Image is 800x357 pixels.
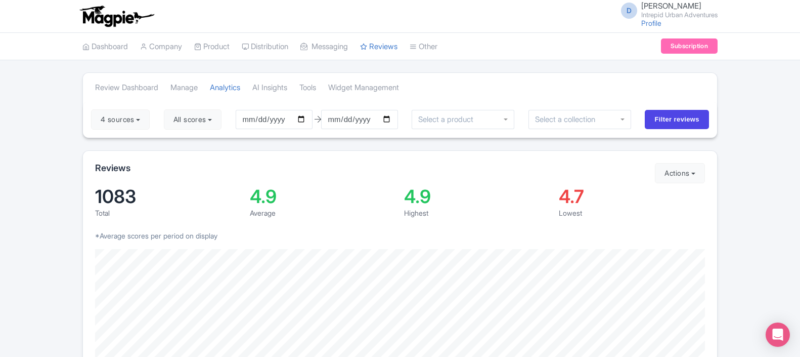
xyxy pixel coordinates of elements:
a: Company [140,33,182,61]
a: Distribution [242,33,288,61]
input: Select a collection [535,115,602,124]
a: Messaging [300,33,348,61]
button: 4 sources [91,109,150,130]
div: 4.7 [559,187,705,206]
p: *Average scores per period on display [95,230,705,241]
small: Intrepid Urban Adventures [641,12,718,18]
div: 4.9 [404,187,551,206]
a: Analytics [210,74,240,102]
a: D [PERSON_NAME] Intrepid Urban Adventures [615,2,718,18]
a: Product [194,33,230,61]
h2: Reviews [95,163,130,173]
a: Reviews [360,33,397,61]
a: Other [410,33,437,61]
a: Review Dashboard [95,74,158,102]
div: Highest [404,208,551,218]
input: Select a product [418,115,479,124]
a: Tools [299,74,316,102]
div: 1083 [95,187,242,206]
div: Open Intercom Messenger [766,323,790,347]
img: logo-ab69f6fb50320c5b225c76a69d11143b.png [77,5,156,27]
div: Lowest [559,208,705,218]
button: Actions [655,163,705,183]
div: Average [250,208,396,218]
a: AI Insights [252,74,287,102]
a: Manage [170,74,198,102]
a: Dashboard [82,33,128,61]
span: D [621,3,637,19]
div: 4.9 [250,187,396,206]
a: Widget Management [328,74,399,102]
button: All scores [164,109,222,130]
a: Subscription [661,38,718,54]
div: Total [95,208,242,218]
a: Profile [641,19,661,27]
input: Filter reviews [645,110,709,129]
span: [PERSON_NAME] [641,1,701,11]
